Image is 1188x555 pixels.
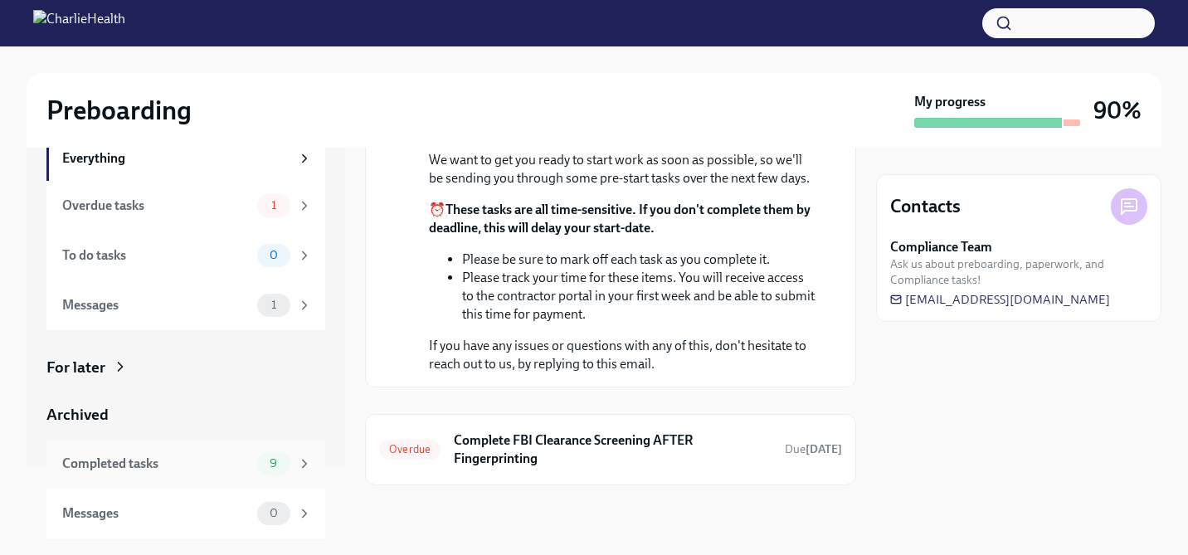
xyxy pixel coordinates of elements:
[46,94,192,127] h2: Preboarding
[890,256,1147,288] span: Ask us about preboarding, paperwork, and Compliance tasks!
[785,442,842,456] span: Due
[260,507,288,519] span: 0
[429,201,816,237] p: ⏰
[46,280,325,330] a: Messages1
[46,439,325,489] a: Completed tasks9
[62,455,251,473] div: Completed tasks
[46,489,325,538] a: Messages0
[785,441,842,457] span: September 21st, 2025 07:00
[462,251,816,269] li: Please be sure to mark off each task as you complete it.
[379,428,842,471] a: OverdueComplete FBI Clearance Screening AFTER FingerprintingDue[DATE]
[62,149,290,168] div: Everything
[46,357,325,378] a: For later
[260,249,288,261] span: 0
[261,199,286,212] span: 1
[1093,95,1142,125] h3: 90%
[33,10,125,37] img: CharlieHealth
[429,151,816,187] p: We want to get you ready to start work as soon as possible, so we'll be sending you through some ...
[429,337,816,373] p: If you have any issues or questions with any of this, don't hesitate to reach out to us, by reply...
[62,246,251,265] div: To do tasks
[46,136,325,181] a: Everything
[261,299,286,311] span: 1
[454,431,772,468] h6: Complete FBI Clearance Screening AFTER Fingerprinting
[379,443,441,455] span: Overdue
[62,197,251,215] div: Overdue tasks
[46,231,325,280] a: To do tasks0
[429,202,811,236] strong: These tasks are all time-sensitive. If you don't complete them by deadline, this will delay your ...
[890,291,1110,308] a: [EMAIL_ADDRESS][DOMAIN_NAME]
[890,194,961,219] h4: Contacts
[462,269,816,324] li: Please track your time for these items. You will receive access to the contractor portal in your ...
[46,404,325,426] a: Archived
[260,457,287,470] span: 9
[914,93,986,111] strong: My progress
[62,504,251,523] div: Messages
[806,442,842,456] strong: [DATE]
[46,181,325,231] a: Overdue tasks1
[62,296,251,314] div: Messages
[890,238,992,256] strong: Compliance Team
[46,357,105,378] div: For later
